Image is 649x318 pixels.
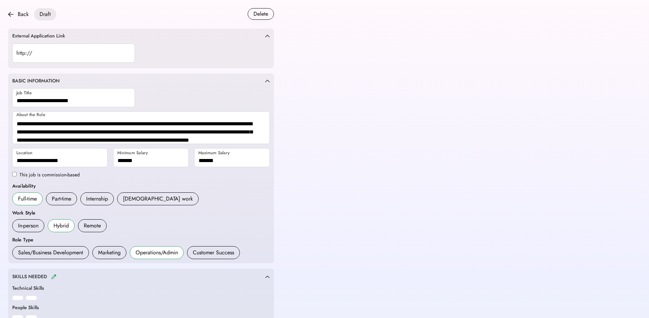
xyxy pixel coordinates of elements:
div: Customer Success [193,249,234,257]
div: Full-time [18,195,37,203]
div: SKILLS NEEDED [12,273,47,280]
div: Sales/Business Development [18,249,83,257]
div: People Skills [12,304,39,311]
div: Marketing [98,249,121,257]
div: Hybrid [53,222,69,230]
div: Work Style [12,209,36,217]
div: BASIC INFORMATION [12,78,60,84]
div: External Application Link [12,33,65,39]
img: caret-up.svg [265,275,270,279]
img: arrow-back.svg [8,12,14,17]
label: This job is commission-based [19,171,80,178]
div: Draft [40,10,51,18]
button: Delete [248,8,274,20]
img: pencil.svg [51,274,57,279]
div: Internship [86,195,108,203]
img: caret-up.svg [265,79,270,82]
div: Technical Skills [12,285,44,292]
div: Operations/Admin [136,249,178,257]
div: Role Type [12,236,33,243]
div: Part-time [52,195,71,203]
div: Availability [12,182,36,190]
div: Back [18,10,29,18]
img: caret-up.svg [265,34,270,37]
div: [DEMOGRAPHIC_DATA] work [123,195,193,203]
div: Remote [84,222,101,230]
div: In-person [18,222,38,230]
